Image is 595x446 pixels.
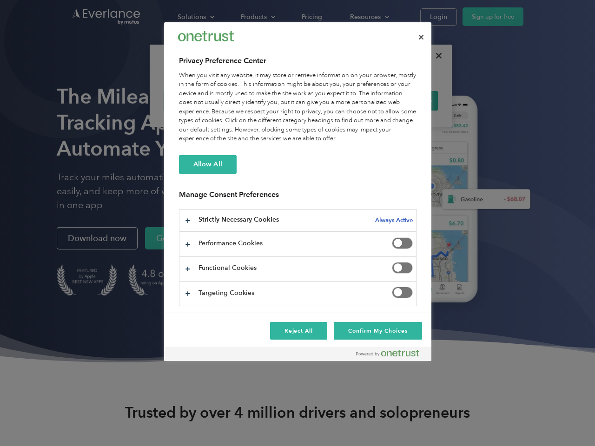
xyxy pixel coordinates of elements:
[179,190,417,204] h3: Manage Consent Preferences
[179,71,417,144] div: When you visit any website, it may store or retrieve information on your browser, mostly in the f...
[356,349,419,357] img: Powered by OneTrust Opens in a new Tab
[411,27,431,47] button: Close
[164,22,431,361] div: Preference center
[164,22,431,361] div: Privacy Preference Center
[356,349,427,361] a: Powered by OneTrust Opens in a new Tab
[178,31,234,41] img: Everlance
[178,27,234,46] div: Everlance
[179,55,417,66] h2: Privacy Preference Center
[334,322,422,340] button: Confirm My Choices
[270,322,328,340] button: Reject All
[179,155,237,174] button: Allow All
